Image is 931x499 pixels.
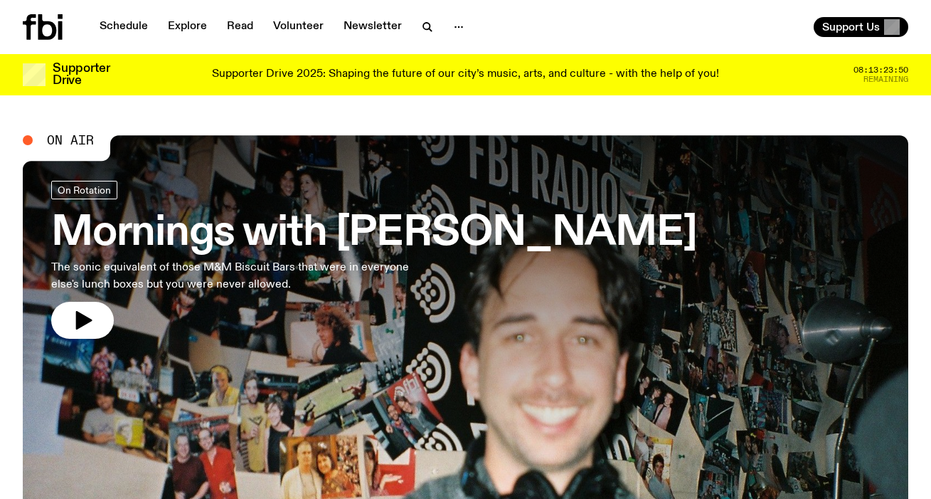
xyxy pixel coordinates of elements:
span: On Air [47,134,94,147]
a: Schedule [91,17,156,37]
a: On Rotation [51,181,117,199]
a: Read [218,17,262,37]
button: Support Us [814,17,908,37]
p: Supporter Drive 2025: Shaping the future of our city’s music, arts, and culture - with the help o... [212,68,719,81]
a: Volunteer [265,17,332,37]
span: On Rotation [58,184,111,195]
p: The sonic equivalent of those M&M Biscuit Bars that were in everyone else's lunch boxes but you w... [51,259,415,293]
h3: Mornings with [PERSON_NAME] [51,214,697,253]
a: Newsletter [335,17,410,37]
a: Mornings with [PERSON_NAME]The sonic equivalent of those M&M Biscuit Bars that were in everyone e... [51,181,697,339]
span: Remaining [863,75,908,83]
h3: Supporter Drive [53,63,110,87]
span: 08:13:23:50 [853,66,908,74]
a: Explore [159,17,216,37]
span: Support Us [822,21,880,33]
